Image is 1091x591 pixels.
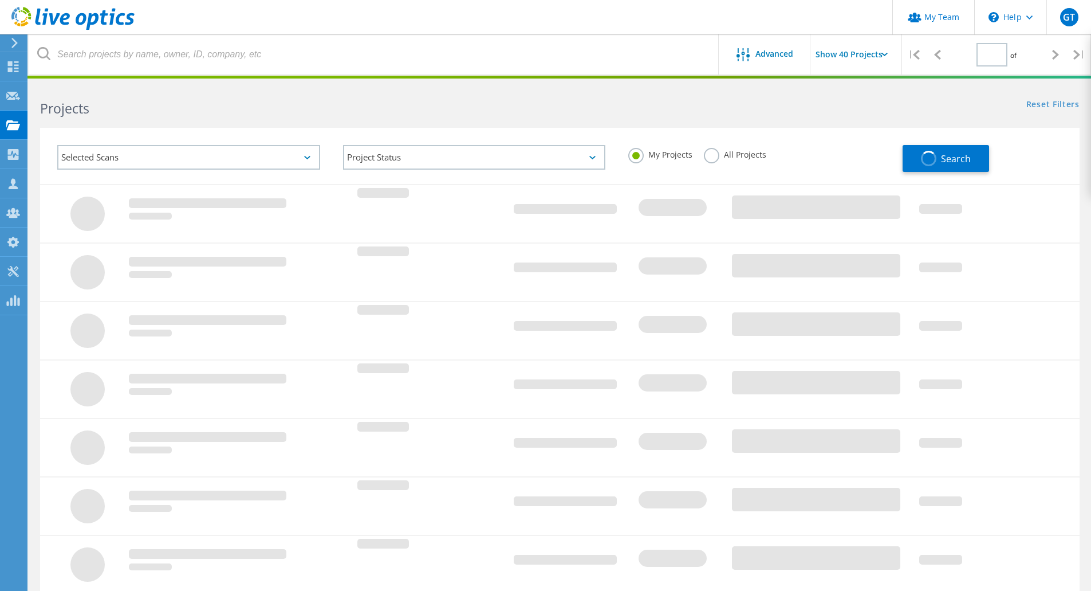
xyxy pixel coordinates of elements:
[343,145,606,170] div: Project Status
[29,34,719,75] input: Search projects by name, owner, ID, company, etc
[1068,34,1091,75] div: |
[902,34,925,75] div: |
[988,12,999,22] svg: \n
[704,148,766,159] label: All Projects
[1010,50,1017,60] span: of
[628,148,692,159] label: My Projects
[57,145,320,170] div: Selected Scans
[903,145,989,172] button: Search
[40,99,89,118] b: Projects
[941,152,971,165] span: Search
[1063,13,1075,22] span: GT
[755,50,793,58] span: Advanced
[11,24,135,32] a: Live Optics Dashboard
[1026,100,1080,110] a: Reset Filters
